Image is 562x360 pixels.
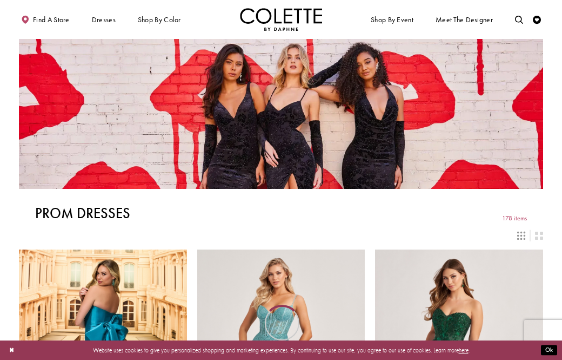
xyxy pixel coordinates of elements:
p: Website uses cookies to give you personalized shopping and marketing experiences. By continuing t... [59,345,503,356]
span: Switch layout to 3 columns [517,232,525,240]
a: Find a store [19,8,71,31]
span: Shop by color [138,16,181,24]
button: Close Dialog [5,343,18,358]
button: Submit Dialog [541,345,557,356]
span: Shop by color [136,8,183,31]
span: Dresses [92,16,116,24]
span: Meet the designer [436,16,493,24]
span: Shop By Event [371,16,413,24]
a: here [459,346,469,354]
a: Toggle search [513,8,525,31]
a: Check Wishlist [531,8,543,31]
span: 178 items [502,215,527,222]
a: Meet the designer [433,8,495,31]
span: Dresses [90,8,118,31]
span: Shop By Event [369,8,415,31]
a: Visit Home Page [240,8,322,31]
span: Switch layout to 2 columns [535,232,543,240]
h1: Prom Dresses [35,205,130,221]
div: Layout Controls [14,227,548,245]
img: Colette by Daphne [240,8,322,31]
span: Find a store [33,16,70,24]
